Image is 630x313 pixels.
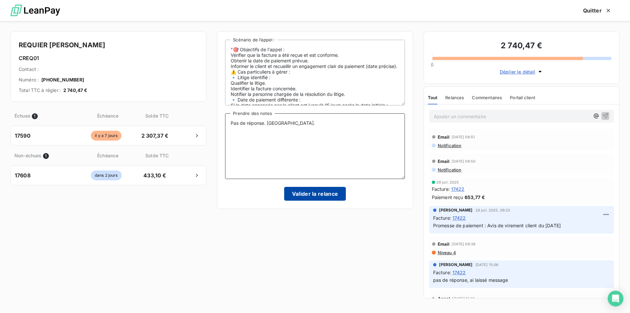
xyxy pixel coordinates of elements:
[43,153,49,159] span: 1
[498,68,545,76] button: Déplier le détail
[137,171,172,179] span: 433,10 €
[15,171,31,179] span: 17608
[77,112,138,119] span: Échéance
[451,186,465,192] span: 17422
[433,214,451,221] span: Facture :
[438,159,450,164] span: Email
[438,296,451,301] span: Appel
[433,223,561,228] span: Promesse de paiement : Avis de virement client du [DATE]
[436,180,459,184] span: 29 juil. 2025
[19,66,39,73] span: Contact :
[451,135,475,139] span: [DATE] 08:51
[452,297,475,301] span: [DATE] 11:46
[451,159,475,163] span: [DATE] 08:50
[428,95,438,100] span: Tout
[432,186,450,192] span: Facture :
[19,77,39,83] span: Numéro :
[140,112,174,119] span: Solde TTC
[475,263,499,267] span: [DATE] 15:06
[41,77,84,83] span: [PHONE_NUMBER]
[608,291,623,306] div: Open Intercom Messenger
[225,113,405,179] textarea: Pas de réponse. [GEOGRAPHIC_DATA].
[452,214,466,221] span: 17422
[475,208,511,212] span: 28 juil. 2025, 09:25
[432,194,463,201] span: Paiement reçu
[431,62,433,67] span: 0
[432,40,611,53] h3: 2 740,47 €
[19,40,198,50] h4: REQUIER [PERSON_NAME]
[91,131,121,141] span: il y a 7 jours
[91,170,122,180] span: dans 2 jours
[451,242,475,246] span: [DATE] 08:38
[433,269,451,276] span: Facture :
[437,250,456,255] span: Niveau 4
[10,2,60,20] img: logo LeanPay
[19,87,61,94] span: Total TTC à régler :
[510,95,535,100] span: Portail client
[465,194,485,201] span: 653,77 €
[15,132,31,140] span: 17590
[437,167,462,172] span: Notification
[14,112,31,119] span: Échues
[439,262,473,268] span: [PERSON_NAME]
[14,152,42,159] span: Non-échues
[32,113,38,119] span: 1
[19,54,198,62] h6: CREQ01
[433,277,508,283] span: pas de réponse, ai laissé message
[63,87,88,94] span: 2 740,47 €
[225,40,405,105] textarea: "🎯 Objectifs de l'appel : Vérifier que la facture a été reçue et est conforme. Obtenir la date de...
[500,68,535,75] span: Déplier le détail
[452,269,466,276] span: 17422
[437,143,462,148] span: Notification
[439,207,473,213] span: [PERSON_NAME]
[438,134,450,140] span: Email
[438,241,450,247] span: Email
[472,95,502,100] span: Commentaires
[137,132,172,140] span: 2 307,37 €
[445,95,464,100] span: Relances
[284,187,346,201] button: Valider la relance
[140,152,174,159] span: Solde TTC
[77,152,138,159] span: Échéance
[575,4,619,17] button: Quitter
